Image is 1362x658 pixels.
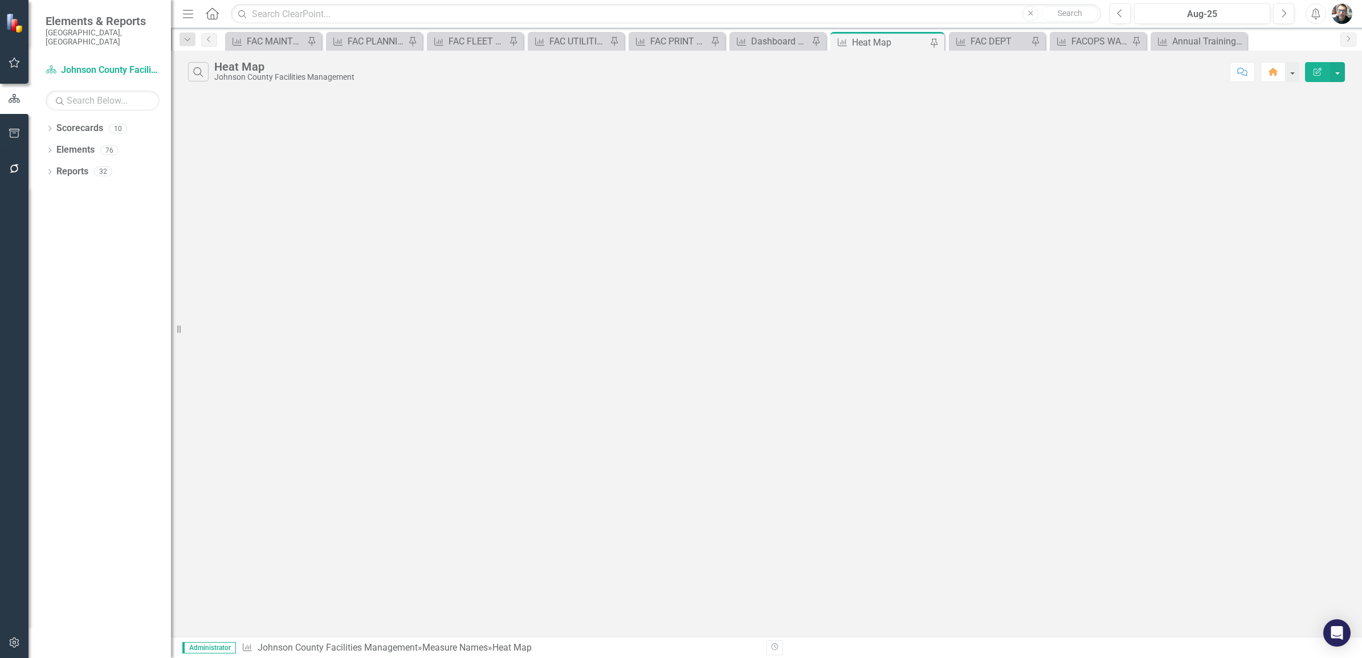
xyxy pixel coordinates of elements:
[732,34,809,48] a: Dashboard of Key Performance Indicators Annual for Budget 2026
[422,642,488,653] a: Measure Names
[952,34,1028,48] a: FAC DEPT
[1323,619,1351,647] div: Open Intercom Messenger
[109,124,127,133] div: 10
[214,60,354,73] div: Heat Map
[1041,6,1098,22] button: Search
[231,4,1101,24] input: Search ClearPoint...
[46,28,160,47] small: [GEOGRAPHIC_DATA], [GEOGRAPHIC_DATA]
[1053,34,1129,48] a: FACOPS WAREHOUSE AND COURIER
[247,34,304,48] div: FAC MAINTENANCE
[631,34,708,48] a: FAC PRINT SHOP
[242,641,758,655] div: » »
[650,34,708,48] div: FAC PRINT SHOP
[492,642,532,653] div: Heat Map
[751,34,809,48] div: Dashboard of Key Performance Indicators Annual for Budget 2026
[46,64,160,77] a: Johnson County Facilities Management
[1138,7,1266,21] div: Aug-25
[182,642,236,653] span: Administrator
[1134,3,1270,24] button: Aug-25
[94,167,112,177] div: 32
[56,122,103,135] a: Scorecards
[46,14,160,28] span: Elements & Reports
[549,34,607,48] div: FAC UTILITIES / ENERGY MANAGEMENT
[1172,34,1244,48] div: Annual Training Hours Per Staff Member
[258,642,418,653] a: Johnson County Facilities Management
[100,145,119,155] div: 76
[228,34,304,48] a: FAC MAINTENANCE
[56,165,88,178] a: Reports
[46,91,160,111] input: Search Below...
[1153,34,1244,48] a: Annual Training Hours Per Staff Member
[1058,9,1082,18] span: Search
[1332,3,1352,24] img: John Beaudoin
[430,34,506,48] a: FAC FLEET SERVICES
[970,34,1028,48] div: FAC DEPT
[348,34,405,48] div: FAC PLANNING DESIGN & CONSTRUCTION
[56,144,95,157] a: Elements
[329,34,405,48] a: FAC PLANNING DESIGN & CONSTRUCTION
[214,73,354,81] div: Johnson County Facilities Management
[531,34,607,48] a: FAC UTILITIES / ENERGY MANAGEMENT
[1071,34,1129,48] div: FACOPS WAREHOUSE AND COURIER
[6,13,26,32] img: ClearPoint Strategy
[852,35,927,50] div: Heat Map
[448,34,506,48] div: FAC FLEET SERVICES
